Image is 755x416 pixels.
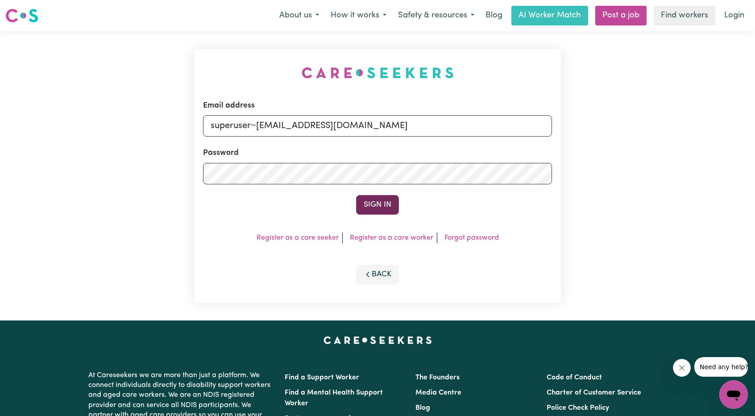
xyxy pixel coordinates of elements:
[547,389,641,396] a: Charter of Customer Service
[203,147,239,159] label: Password
[356,265,399,284] button: Back
[274,6,325,25] button: About us
[511,6,588,25] a: AI Worker Match
[415,404,430,412] a: Blog
[654,6,715,25] a: Find workers
[595,6,647,25] a: Post a job
[444,234,499,241] a: Forgot password
[5,6,54,13] span: Need any help?
[203,115,552,137] input: Email address
[547,374,602,381] a: Code of Conduct
[356,195,399,215] button: Sign In
[324,337,432,344] a: Careseekers home page
[673,359,691,377] iframe: Close message
[257,234,339,241] a: Register as a care seeker
[5,8,38,24] img: Careseekers logo
[5,5,38,26] a: Careseekers logo
[694,357,748,377] iframe: Message from company
[480,6,508,25] a: Blog
[285,389,383,407] a: Find a Mental Health Support Worker
[285,374,359,381] a: Find a Support Worker
[547,404,609,412] a: Police Check Policy
[325,6,392,25] button: How it works
[203,100,255,112] label: Email address
[719,6,750,25] a: Login
[350,234,433,241] a: Register as a care worker
[415,374,460,381] a: The Founders
[415,389,461,396] a: Media Centre
[719,380,748,409] iframe: Button to launch messaging window
[392,6,480,25] button: Safety & resources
